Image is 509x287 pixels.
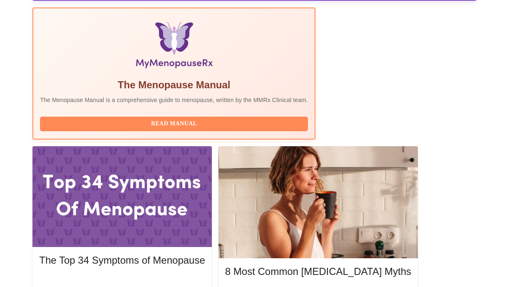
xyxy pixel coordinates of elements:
[39,254,205,267] h5: The Top 34 Symptoms of Menopause
[39,277,207,285] a: Read More
[40,78,308,92] h5: The Menopause Manual
[48,119,300,129] span: Read Manual
[47,277,196,287] span: Read More
[82,22,265,72] img: Menopause Manual
[40,96,308,104] p: The Menopause Manual is a comprehensive guide to menopause, written by the MMRx Clinical team.
[225,265,411,278] h5: 8 Most Common [MEDICAL_DATA] Myths
[40,117,308,131] button: Read Manual
[40,120,310,127] a: Read Manual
